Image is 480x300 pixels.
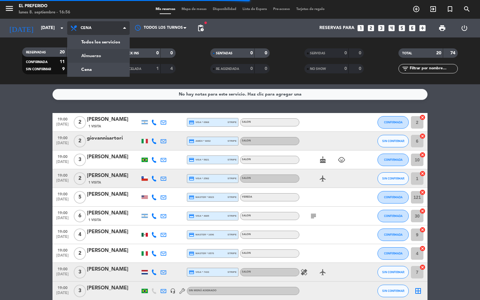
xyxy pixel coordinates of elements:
[377,191,409,204] button: CONFIRMADA
[419,152,426,158] i: cancel
[170,66,174,71] strong: 4
[377,266,409,278] button: SIN CONFIRMAR
[227,233,237,237] span: stripe
[418,24,427,32] i: add_box
[74,285,86,297] span: 3
[74,154,86,166] span: 3
[419,170,426,177] i: cancel
[60,60,65,64] strong: 11
[359,66,362,71] strong: 0
[377,210,409,222] button: CONFIRMADA
[265,51,268,55] strong: 0
[55,209,70,216] span: 19:00
[189,157,209,163] span: visa * 5821
[438,24,446,32] span: print
[189,269,194,275] i: credit_card
[74,172,86,185] span: 2
[189,251,214,256] span: master * 0570
[74,116,86,129] span: 2
[60,50,65,54] strong: 20
[310,67,326,71] span: NO SHOW
[377,116,409,129] button: CONFIRMADA
[122,67,141,71] span: CANCELADA
[58,24,66,32] i: arrow_drop_down
[62,67,65,71] strong: 9
[377,154,409,166] button: CONFIRMADA
[419,133,426,139] i: cancel
[242,177,251,180] span: SALON
[189,269,209,275] span: visa * 7433
[55,291,70,298] span: [DATE]
[319,26,354,31] span: Reservas para
[87,172,140,180] div: [PERSON_NAME]
[67,49,129,63] a: Almuerzo
[55,122,70,130] span: [DATE]
[74,210,86,222] span: 6
[74,247,86,260] span: 2
[344,66,347,71] strong: 0
[189,138,194,144] i: credit_card
[242,158,251,161] span: SALON
[344,51,347,55] strong: 0
[26,51,46,54] span: RESERVADAS
[210,7,239,11] span: Disponibilidad
[250,66,253,71] strong: 0
[189,232,214,238] span: master * 1696
[178,7,210,11] span: Mapa de mesas
[189,138,211,144] span: amex * 6002
[170,288,176,294] i: headset_mic
[359,51,362,55] strong: 0
[384,120,402,124] span: CONFIRMADA
[55,216,70,223] span: [DATE]
[450,51,457,55] strong: 74
[189,289,217,292] span: Sin menú asignado
[242,121,251,123] span: SALON
[384,233,402,236] span: CONFIRMADA
[87,134,140,142] div: giovannisartori
[402,65,409,72] i: filter_list
[419,264,426,270] i: cancel
[67,63,129,76] a: Cena
[216,52,232,55] span: SENTADAS
[419,114,426,120] i: cancel
[189,194,194,200] i: credit_card
[382,270,404,274] span: SIN CONFIRMAR
[55,153,70,160] span: 19:00
[242,196,252,198] span: VEREDA
[384,158,402,161] span: CONFIRMADA
[87,265,140,273] div: [PERSON_NAME]
[189,194,214,200] span: master * 8023
[87,153,140,161] div: [PERSON_NAME]
[377,229,409,241] button: CONFIRMADA
[357,24,365,32] i: looks_one
[55,235,70,242] span: [DATE]
[179,91,302,98] div: No hay notas para este servicio. Haz clic para agregar una
[189,120,209,125] span: visa * 0968
[55,284,70,291] span: 19:00
[367,24,375,32] i: looks_two
[156,66,159,71] strong: 1
[87,228,140,236] div: [PERSON_NAME]
[197,24,204,32] span: pending_actions
[239,7,270,11] span: Lista de Espera
[74,266,86,278] span: 3
[338,156,345,164] i: child_care
[265,66,268,71] strong: 0
[463,5,471,13] i: search
[300,268,308,276] i: healing
[384,252,402,255] span: CONFIRMADA
[67,35,129,49] a: Todos los servicios
[55,179,70,186] span: [DATE]
[408,24,416,32] i: looks_6
[5,4,14,13] i: menu
[446,5,454,13] i: turned_in_not
[55,246,70,253] span: 19:00
[152,7,178,11] span: Mis reservas
[204,21,207,25] span: fiber_manual_record
[88,218,101,223] span: 1 Visita
[310,212,317,220] i: subject
[250,51,253,55] strong: 0
[398,24,406,32] i: looks_5
[5,21,38,35] i: [DATE]
[189,176,194,181] i: credit_card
